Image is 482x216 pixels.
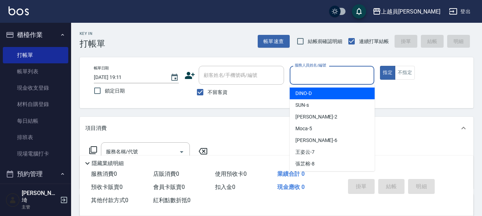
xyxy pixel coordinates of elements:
[166,69,183,86] button: Choose date, selected date is 2025-09-20
[6,193,20,207] img: Person
[91,197,128,204] span: 其他付款方式 0
[9,6,29,15] img: Logo
[3,63,68,80] a: 帳單列表
[3,80,68,96] a: 現金收支登錄
[3,26,68,44] button: 櫃檯作業
[3,146,68,162] a: 現場電腦打卡
[94,72,163,83] input: YYYY/MM/DD hh:mm
[295,137,337,144] span: [PERSON_NAME] -6
[215,184,235,190] span: 扣入金 0
[380,66,395,80] button: 指定
[176,146,187,158] button: Open
[3,96,68,112] a: 材料自購登錄
[105,87,125,95] span: 鎖定日期
[91,170,117,177] span: 服務消費 0
[277,184,305,190] span: 現金應收 0
[153,184,185,190] span: 會員卡販賣 0
[80,31,105,36] h2: Key In
[208,89,227,96] span: 不留客資
[153,170,179,177] span: 店販消費 0
[258,35,290,48] button: 帳單速查
[295,63,326,68] label: 服務人員姓名/編號
[395,66,415,80] button: 不指定
[92,160,124,167] p: 隱藏業績明細
[277,170,305,177] span: 業績合計 0
[94,65,109,71] label: 帳單日期
[295,101,309,109] span: SUN -s
[3,165,68,183] button: 預約管理
[3,113,68,129] a: 每日結帳
[215,170,247,177] span: 使用預收卡 0
[3,129,68,146] a: 排班表
[359,38,389,45] span: 連續打單結帳
[352,4,366,19] button: save
[446,5,473,18] button: 登出
[295,160,315,168] span: 張芷榕 -8
[370,4,443,19] button: 上越員[PERSON_NAME]
[295,148,315,156] span: 王姿云 -7
[308,38,343,45] span: 結帳前確認明細
[3,47,68,63] a: 打帳單
[22,204,58,210] p: 主管
[153,197,191,204] span: 紅利點數折抵 0
[80,39,105,49] h3: 打帳單
[295,125,312,132] span: Moca -5
[85,125,107,132] p: 項目消費
[22,190,58,204] h5: [PERSON_NAME]埼
[381,7,440,16] div: 上越員[PERSON_NAME]
[295,90,312,97] span: DINO -D
[295,113,337,121] span: [PERSON_NAME] -2
[91,184,123,190] span: 預收卡販賣 0
[80,117,473,139] div: 項目消費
